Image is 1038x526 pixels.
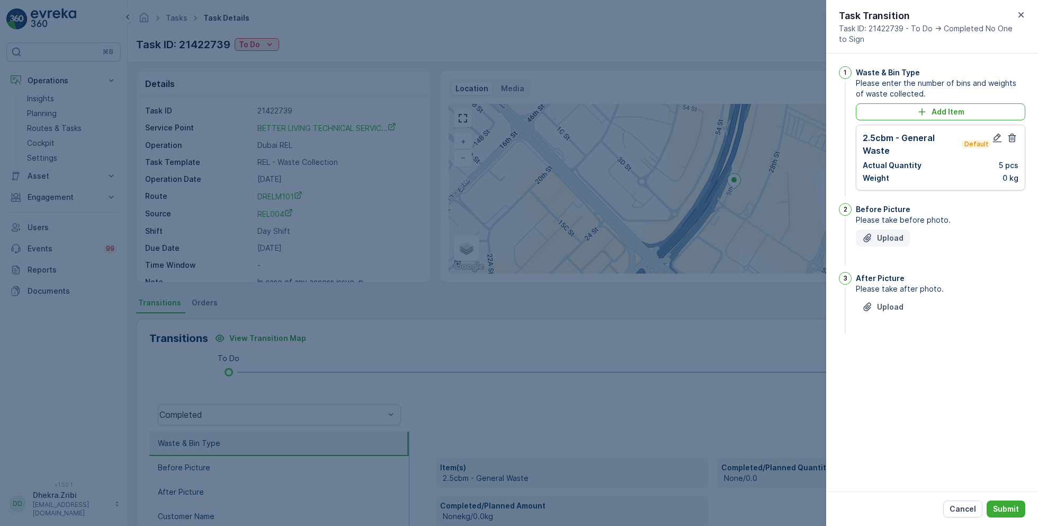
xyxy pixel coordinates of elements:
[863,160,921,171] p: Actual Quantity
[877,233,903,243] p: Upload
[993,504,1019,514] p: Submit
[877,302,903,312] p: Upload
[1003,173,1018,183] p: 0 kg
[999,160,1018,171] p: 5 pcs
[856,67,920,78] p: Waste & Bin Type
[856,273,905,284] p: After Picture
[856,284,1025,294] span: Please take after photo.
[839,23,1015,45] span: Task ID: 21422739 - To Do -> Completed No One to Sign
[863,131,959,157] p: 2.5cbm - General Waste
[839,203,852,216] div: 2
[950,504,976,514] p: Cancel
[839,272,852,285] div: 3
[987,501,1025,518] button: Submit
[943,501,982,518] button: Cancel
[856,215,1025,225] span: Please take before photo.
[856,230,910,247] button: Upload File
[856,103,1025,120] button: Add Item
[932,107,964,117] p: Add Item
[863,173,889,183] p: Weight
[856,204,910,215] p: Before Picture
[839,66,852,79] div: 1
[839,8,1015,23] p: Task Transition
[856,78,1025,99] span: Please enter the number of bins and weights of waste collected.
[963,140,989,148] p: Default
[856,299,910,315] button: Upload File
